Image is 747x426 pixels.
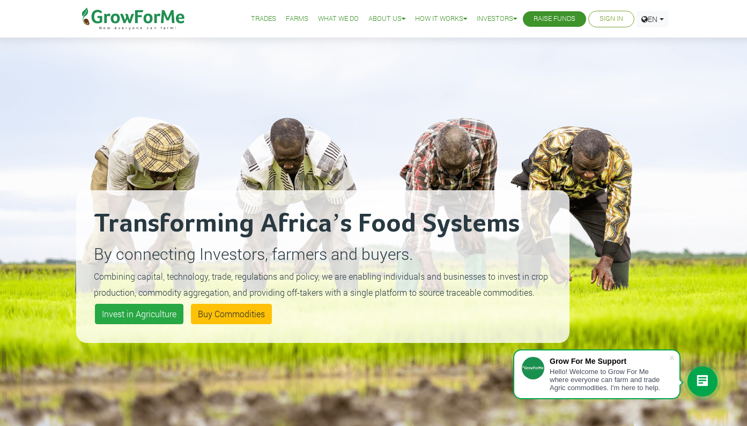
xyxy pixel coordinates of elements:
a: EN [637,11,669,27]
a: How it Works [415,13,467,25]
a: Invest in Agriculture [95,304,183,324]
a: Sign In [600,13,623,25]
a: About Us [368,13,405,25]
a: Buy Commodities [191,304,272,324]
h2: Transforming Africa’s Food Systems [94,208,552,240]
a: What We Do [318,13,359,25]
div: Hello! Welcome to Grow For Me where everyone can farm and trade Agric commodities. I'm here to help. [550,368,669,392]
div: Grow For Me Support [550,357,669,365]
a: Investors [477,13,517,25]
a: Farms [286,13,308,25]
p: By connecting Investors, farmers and buyers. [94,242,552,266]
a: Raise Funds [534,13,575,25]
small: Combining capital, technology, trade, regulations and policy, we are enabling individuals and bus... [94,271,548,298]
a: Trades [251,13,276,25]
